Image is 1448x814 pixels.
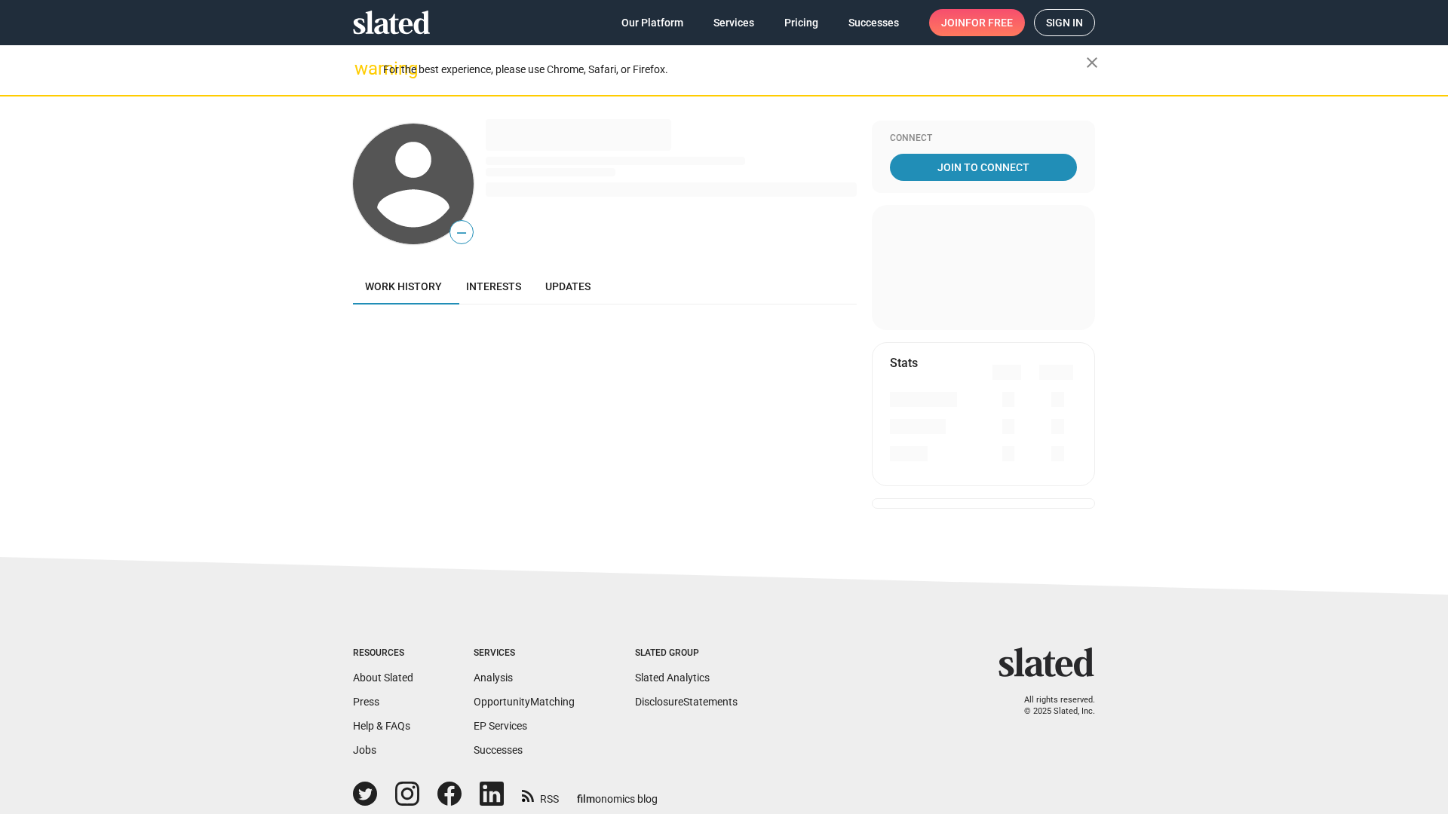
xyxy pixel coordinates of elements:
a: Successes [474,744,523,756]
a: About Slated [353,672,413,684]
a: Services [701,9,766,36]
a: Interests [454,268,533,304]
a: filmonomics blog [577,780,658,806]
a: RSS [522,783,559,806]
mat-icon: warning [354,60,373,78]
mat-card-title: Stats [890,355,918,371]
span: Our Platform [621,9,683,36]
a: Analysis [474,672,513,684]
div: Slated Group [635,647,738,659]
p: All rights reserved. © 2025 Slated, Inc. [1008,695,1095,717]
mat-icon: close [1083,54,1101,72]
a: Sign in [1034,9,1095,36]
a: DisclosureStatements [635,696,738,708]
a: Slated Analytics [635,672,710,684]
a: Work history [353,268,454,304]
a: Our Platform [609,9,695,36]
a: Pricing [772,9,830,36]
span: Successes [848,9,899,36]
a: Joinfor free [929,9,1025,36]
span: Services [713,9,754,36]
a: Join To Connect [890,154,1077,181]
span: film [577,793,595,805]
div: For the best experience, please use Chrome, Safari, or Firefox. [383,60,1086,80]
a: Updates [533,268,603,304]
a: OpportunityMatching [474,696,575,708]
span: Sign in [1046,10,1083,35]
div: Connect [890,133,1077,145]
a: Jobs [353,744,376,756]
span: Join [941,9,1013,36]
span: Pricing [784,9,818,36]
span: Work history [365,280,442,292]
span: Join To Connect [893,154,1074,181]
span: Updates [545,280,591,292]
div: Resources [353,647,413,659]
a: Help & FAQs [353,720,410,732]
a: Press [353,696,379,708]
span: Interests [466,280,521,292]
span: for free [965,9,1013,36]
div: Services [474,647,575,659]
span: — [450,223,473,243]
a: Successes [836,9,911,36]
a: EP Services [474,720,527,732]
